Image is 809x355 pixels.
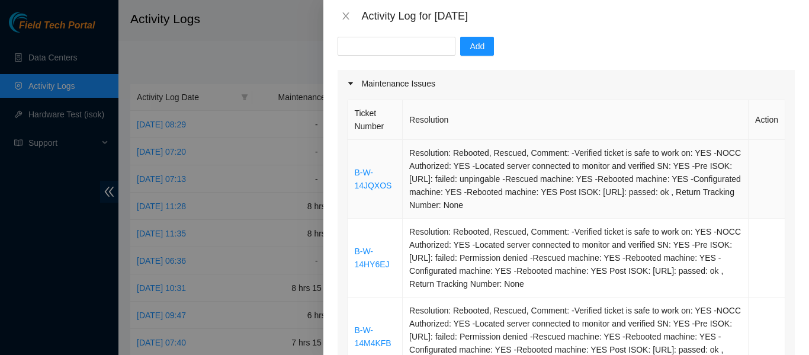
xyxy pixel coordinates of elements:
[403,219,749,298] td: Resolution: Rebooted, Rescued, Comment: -Verified ticket is safe to work on: YES -NOCC Authorized...
[460,37,494,56] button: Add
[470,40,484,53] span: Add
[338,70,795,97] div: Maintenance Issues
[749,100,785,140] th: Action
[403,100,749,140] th: Resolution
[354,247,389,269] a: B-W-14HY6EJ
[361,9,795,23] div: Activity Log for [DATE]
[354,168,391,190] a: B-W-14JQXOS
[338,11,354,22] button: Close
[403,140,749,219] td: Resolution: Rebooted, Rescued, Comment: -Verified ticket is safe to work on: YES -NOCC Authorized...
[347,80,354,87] span: caret-right
[354,325,391,348] a: B-W-14M4KFB
[348,100,403,140] th: Ticket Number
[341,11,351,21] span: close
